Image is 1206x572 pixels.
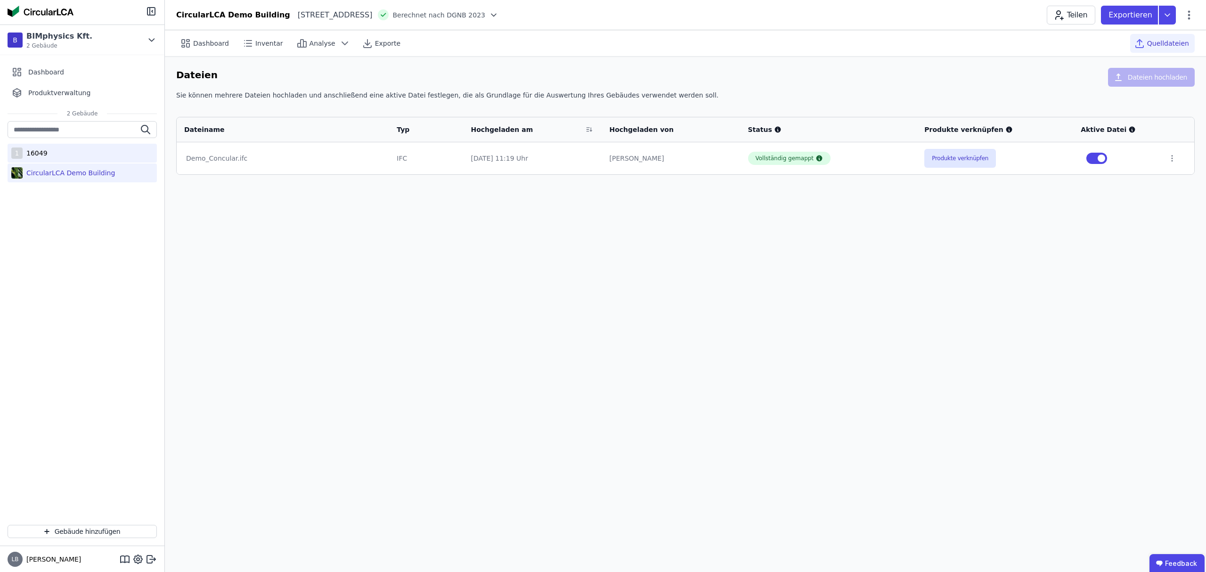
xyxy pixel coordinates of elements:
[290,9,373,21] div: [STREET_ADDRESS]
[375,39,400,48] span: Exporte
[176,9,290,21] div: CircularLCA Demo Building
[924,149,996,168] button: Produkte verknüpfen
[471,125,582,134] div: Hochgeladen am
[1147,39,1189,48] span: Quelldateien
[609,125,720,134] div: Hochgeladen von
[255,39,283,48] span: Inventar
[184,125,369,134] div: Dateiname
[11,165,23,180] img: CircularLCA Demo Building
[1108,9,1154,21] p: Exportieren
[471,154,594,163] div: [DATE] 11:19 Uhr
[26,42,92,49] span: 2 Gebäude
[609,154,733,163] div: [PERSON_NAME]
[392,10,485,20] span: Berechnet nach DGNB 2023
[28,67,64,77] span: Dashboard
[12,556,19,562] span: LB
[8,33,23,48] div: B
[8,6,73,17] img: Concular
[28,88,90,98] span: Produktverwaltung
[756,155,814,162] div: Vollständig gemappt
[26,31,92,42] div: BIMphysics Kft.
[186,154,380,163] div: Demo_Concular.ifc
[11,147,23,159] div: 1
[1047,6,1095,25] button: Teilen
[23,555,81,564] span: [PERSON_NAME]
[193,39,229,48] span: Dashboard
[8,525,157,538] button: Gebäude hinzufügen
[176,90,1195,107] div: Sie können mehrere Dateien hochladen und anschließend eine aktive Datei festlegen, die als Grundl...
[23,148,48,158] div: 16049
[310,39,335,48] span: Analyse
[924,125,1066,134] div: Produkte verknüpfen
[176,68,218,83] h6: Dateien
[1081,125,1153,134] div: Aktive Datei
[1108,68,1195,87] button: Dateien hochladen
[748,125,910,134] div: Status
[397,154,456,163] div: IFC
[23,168,115,178] div: CircularLCA Demo Building
[57,110,107,117] span: 2 Gebäude
[397,125,444,134] div: Typ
